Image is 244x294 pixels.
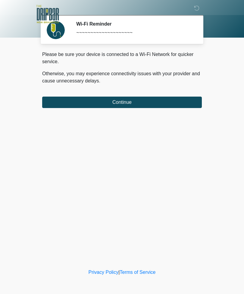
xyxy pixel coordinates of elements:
[42,97,202,108] button: Continue
[42,51,202,65] p: Please be sure your device is connected to a Wi-Fi Network for quicker service.
[42,70,202,85] p: Otherwise, you may experience connectivity issues with your provider and cause unnecessary delays
[76,29,193,36] div: ~~~~~~~~~~~~~~~~~~~~
[36,5,59,24] img: The DRIPBaR - New Braunfels Logo
[89,270,119,275] a: Privacy Policy
[120,270,155,275] a: Terms of Service
[47,21,65,39] img: Agent Avatar
[99,78,100,83] span: .
[118,270,120,275] a: |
